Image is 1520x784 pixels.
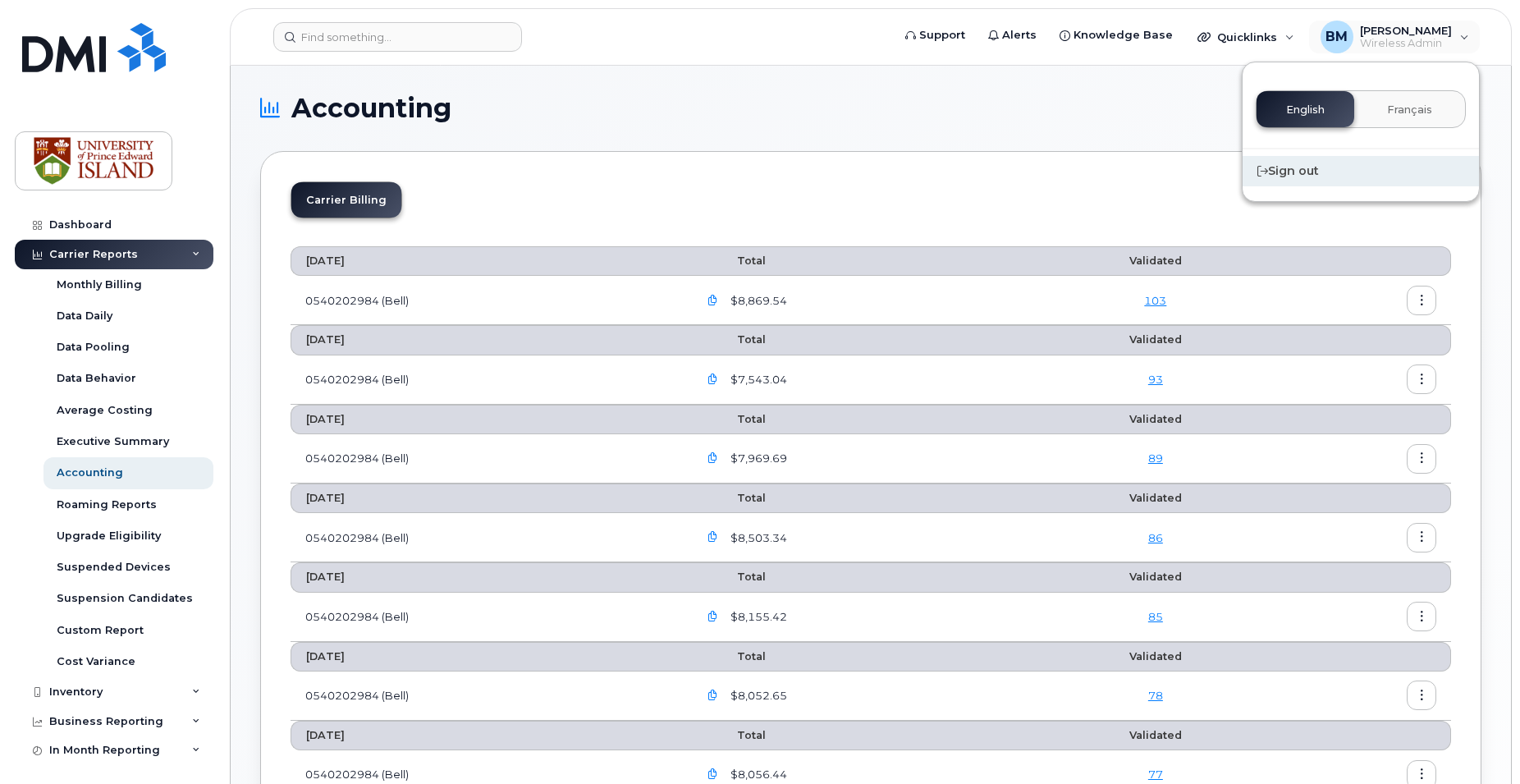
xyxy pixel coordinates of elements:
span: $8,869.54 [727,293,787,309]
span: Total [698,729,766,741]
span: $8,503.34 [727,530,787,546]
th: [DATE] [291,642,683,672]
span: $8,056.44 [727,767,787,782]
span: Total [698,413,766,425]
th: Validated [1034,246,1276,276]
span: Accounting [291,96,451,121]
a: 89 [1148,452,1163,465]
th: [DATE] [291,484,683,513]
a: 93 [1148,373,1163,386]
th: Validated [1034,405,1276,434]
a: 86 [1148,531,1163,544]
div: Sign out [1243,156,1479,186]
span: Total [698,333,766,346]
td: 0540202984 (Bell) [291,672,683,721]
th: Validated [1034,721,1276,750]
th: [DATE] [291,325,683,355]
td: 0540202984 (Bell) [291,513,683,562]
td: 0540202984 (Bell) [291,434,683,484]
span: Total [698,650,766,663]
th: [DATE] [291,246,683,276]
a: 103 [1144,294,1166,307]
td: 0540202984 (Bell) [291,276,683,325]
th: Validated [1034,642,1276,672]
span: $7,543.04 [727,372,787,387]
td: 0540202984 (Bell) [291,593,683,642]
th: Validated [1034,484,1276,513]
th: [DATE] [291,721,683,750]
th: [DATE] [291,405,683,434]
th: [DATE] [291,562,683,592]
span: $8,155.42 [727,609,787,625]
span: Français [1387,103,1432,117]
a: 78 [1148,689,1163,702]
span: $7,969.69 [727,451,787,466]
td: 0540202984 (Bell) [291,355,683,405]
span: Total [698,492,766,504]
a: 85 [1148,610,1163,623]
span: Total [698,571,766,583]
a: 77 [1148,768,1163,781]
th: Validated [1034,562,1276,592]
span: $8,052.65 [727,688,787,704]
span: Total [698,254,766,267]
th: Validated [1034,325,1276,355]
